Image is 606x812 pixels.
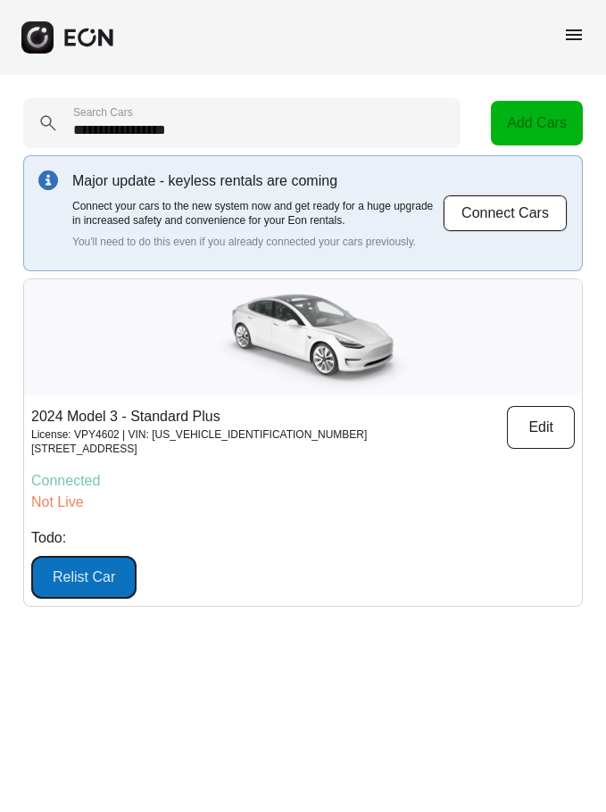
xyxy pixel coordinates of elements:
p: License: VPY4602 | VIN: [US_VEHICLE_IDENTIFICATION_NUMBER] [31,427,367,442]
p: Connected [31,470,575,492]
label: Search Cars [73,105,133,120]
p: Connect your cars to the new system now and get ready for a huge upgrade in increased safety and ... [72,199,443,228]
button: Relist Car [31,556,137,599]
img: info [38,170,58,190]
button: Edit [507,406,575,449]
p: [STREET_ADDRESS] [31,442,367,456]
p: Major update - keyless rentals are coming [72,170,443,192]
button: Connect Cars [443,195,568,232]
p: Todo: [31,527,575,549]
p: 2024 Model 3 - Standard Plus [31,406,367,427]
p: Not Live [31,492,575,513]
span: menu [563,24,585,46]
p: You'll need to do this even if you already connected your cars previously. [72,235,443,249]
img: car [187,279,419,395]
